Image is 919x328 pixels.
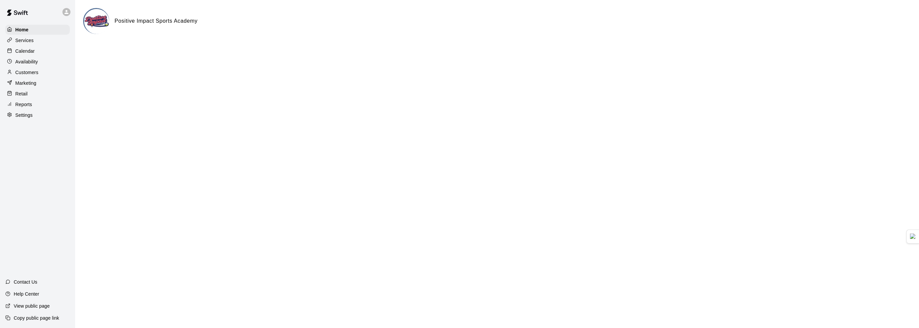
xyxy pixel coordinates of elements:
p: Contact Us [14,279,37,285]
p: Help Center [14,291,39,297]
a: Availability [5,57,70,67]
a: Marketing [5,78,70,88]
p: View public page [14,303,50,309]
p: Settings [15,112,33,118]
p: Copy public page link [14,315,59,321]
h6: Positive Impact Sports Academy [115,17,198,25]
a: Services [5,35,70,45]
a: Home [5,25,70,35]
p: Reports [15,101,32,108]
a: Settings [5,110,70,120]
p: Services [15,37,34,44]
a: Customers [5,67,70,77]
p: Availability [15,58,38,65]
p: Calendar [15,48,35,54]
p: Home [15,26,29,33]
img: Detect Auto [910,234,916,240]
p: Marketing [15,80,36,86]
a: Reports [5,99,70,109]
p: Retail [15,90,28,97]
a: Calendar [5,46,70,56]
p: Customers [15,69,38,76]
img: Positive Impact Sports Academy logo [84,9,109,34]
a: Retail [5,89,70,99]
